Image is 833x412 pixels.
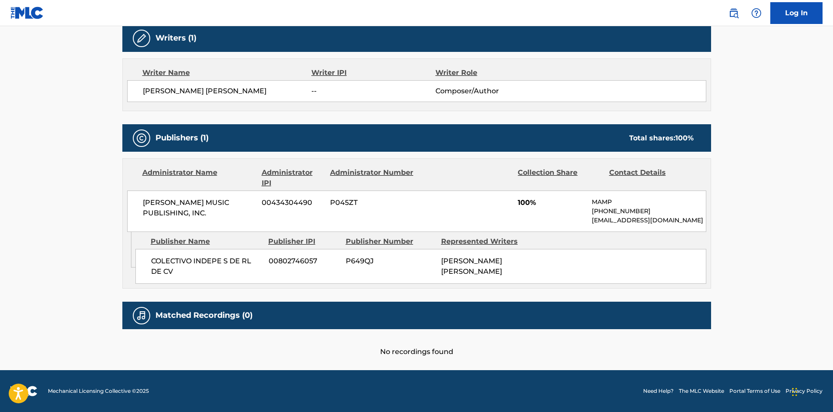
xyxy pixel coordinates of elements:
[10,7,44,19] img: MLC Logo
[629,133,694,143] div: Total shares:
[142,167,255,188] div: Administrator Name
[786,387,823,395] a: Privacy Policy
[441,257,502,276] span: [PERSON_NAME] [PERSON_NAME]
[748,4,765,22] div: Help
[792,379,797,405] div: Arrastrar
[155,133,209,143] h5: Publishers (1)
[789,370,833,412] div: Widget de chat
[725,4,742,22] a: Public Search
[592,197,705,207] p: MAMP
[330,197,415,208] span: P045ZT
[441,236,530,247] div: Represented Writers
[346,256,435,266] span: P649QJ
[751,8,762,18] img: help
[268,236,339,247] div: Publisher IPI
[643,387,674,395] a: Need Help?
[435,68,548,78] div: Writer Role
[142,68,312,78] div: Writer Name
[346,236,435,247] div: Publisher Number
[311,68,435,78] div: Writer IPI
[592,216,705,225] p: [EMAIL_ADDRESS][DOMAIN_NAME]
[155,33,196,43] h5: Writers (1)
[789,370,833,412] iframe: Chat Widget
[151,236,262,247] div: Publisher Name
[435,86,548,96] span: Composer/Author
[122,329,711,357] div: No recordings found
[770,2,823,24] a: Log In
[262,197,324,208] span: 00434304490
[592,207,705,216] p: [PHONE_NUMBER]
[136,133,147,143] img: Publishers
[143,197,256,218] span: [PERSON_NAME] MUSIC PUBLISHING, INC.
[311,86,435,96] span: --
[518,167,602,188] div: Collection Share
[269,256,339,266] span: 00802746057
[143,86,312,96] span: [PERSON_NAME] [PERSON_NAME]
[262,167,324,188] div: Administrator IPI
[729,387,780,395] a: Portal Terms of Use
[48,387,149,395] span: Mechanical Licensing Collective © 2025
[136,310,147,321] img: Matched Recordings
[518,197,585,208] span: 100%
[728,8,739,18] img: search
[330,167,415,188] div: Administrator Number
[155,310,253,320] h5: Matched Recordings (0)
[151,256,262,277] span: COLECTIVO INDEPE S DE RL DE CV
[10,386,37,396] img: logo
[609,167,694,188] div: Contact Details
[675,134,694,142] span: 100 %
[679,387,724,395] a: The MLC Website
[136,33,147,44] img: Writers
